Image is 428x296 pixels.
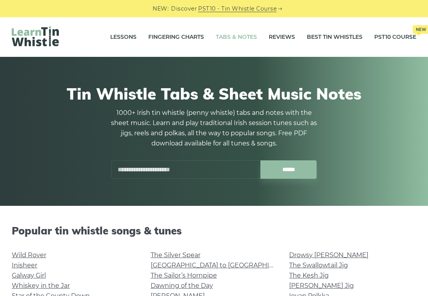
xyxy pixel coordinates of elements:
[12,261,37,269] a: Inisheer
[307,27,362,47] a: Best Tin Whistles
[289,282,354,289] a: [PERSON_NAME] Jig
[12,272,46,279] a: Galway Girl
[16,84,412,103] h1: Tin Whistle Tabs & Sheet Music Notes
[148,27,204,47] a: Fingering Charts
[216,27,257,47] a: Tabs & Notes
[12,251,46,259] a: Wild Rover
[108,108,320,149] p: 1000+ Irish tin whistle (penny whistle) tabs and notes with the sheet music. Learn and play tradi...
[12,26,59,46] img: LearnTinWhistle.com
[12,225,416,237] h2: Popular tin whistle songs & tunes
[269,27,295,47] a: Reviews
[151,261,295,269] a: [GEOGRAPHIC_DATA] to [GEOGRAPHIC_DATA]
[151,251,200,259] a: The Silver Spear
[12,282,70,289] a: Whiskey in the Jar
[151,272,217,279] a: The Sailor’s Hornpipe
[289,251,368,259] a: Drowsy [PERSON_NAME]
[151,282,213,289] a: Dawning of the Day
[374,27,416,47] a: PST10 CourseNew
[110,27,137,47] a: Lessons
[289,261,348,269] a: The Swallowtail Jig
[289,272,329,279] a: The Kesh Jig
